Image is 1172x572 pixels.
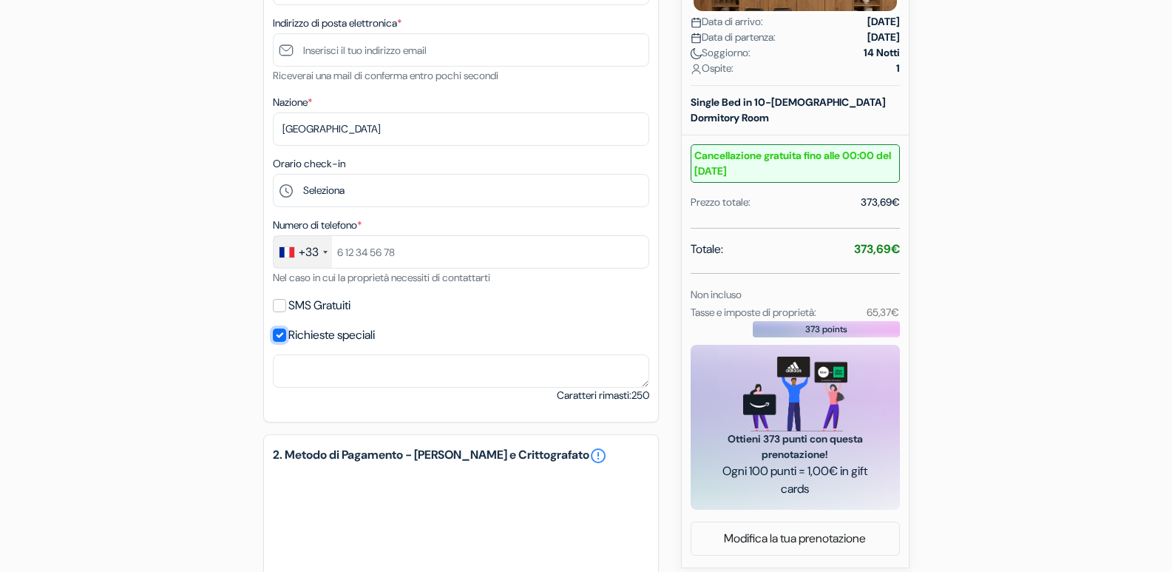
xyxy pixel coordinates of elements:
[631,388,649,402] span: 250
[805,323,847,336] span: 373 points
[743,357,847,431] img: gift_card_hero_new.png
[867,30,900,45] strong: [DATE]
[691,95,886,124] b: Single Bed in 10-[DEMOGRAPHIC_DATA] Dormitory Room
[589,447,607,465] a: error_outline
[691,17,702,28] img: calendar.svg
[691,30,776,45] span: Data di partenza:
[691,288,742,301] small: Non incluso
[273,69,498,82] small: Riceverai una mail di conferma entro pochi secondi
[273,235,649,269] input: 6 12 34 56 78
[273,271,490,284] small: Nel caso in cui la proprietà necessiti di contattarti
[691,61,734,76] span: Ospite:
[691,48,702,59] img: moon.svg
[691,45,751,61] span: Soggiorno:
[864,45,900,61] strong: 14 Notti
[861,195,900,210] div: 373,69€
[273,218,362,233] label: Numero di telefono
[273,156,345,172] label: Orario check-in
[691,33,702,44] img: calendar.svg
[867,306,899,319] small: 65,37€
[273,16,402,31] label: Indirizzo di posta elettronica
[273,95,312,110] label: Nazione
[867,14,900,30] strong: [DATE]
[288,295,350,316] label: SMS Gratuiti
[708,431,882,462] span: Ottieni 373 punti con questa prenotazione!
[691,240,723,258] span: Totale:
[691,64,702,75] img: user_icon.svg
[691,144,900,183] small: Cancellazione gratuita fino alle 00:00 del [DATE]
[854,241,900,257] strong: 373,69€
[557,388,649,403] small: Caratteri rimasti:
[288,325,375,346] label: Richieste speciali
[273,447,649,465] h5: 2. Metodo di Pagamento - [PERSON_NAME] e Crittografato
[691,195,751,210] div: Prezzo totale:
[708,462,882,498] span: Ogni 100 punti = 1,00€ in gift cards
[299,243,319,261] div: +33
[273,33,649,67] input: Inserisci il tuo indirizzo email
[691,525,899,553] a: Modifica la tua prenotazione
[691,306,816,319] small: Tasse e imposte di proprietà:
[274,236,332,268] div: France: +33
[691,14,763,30] span: Data di arrivo:
[896,61,900,76] strong: 1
